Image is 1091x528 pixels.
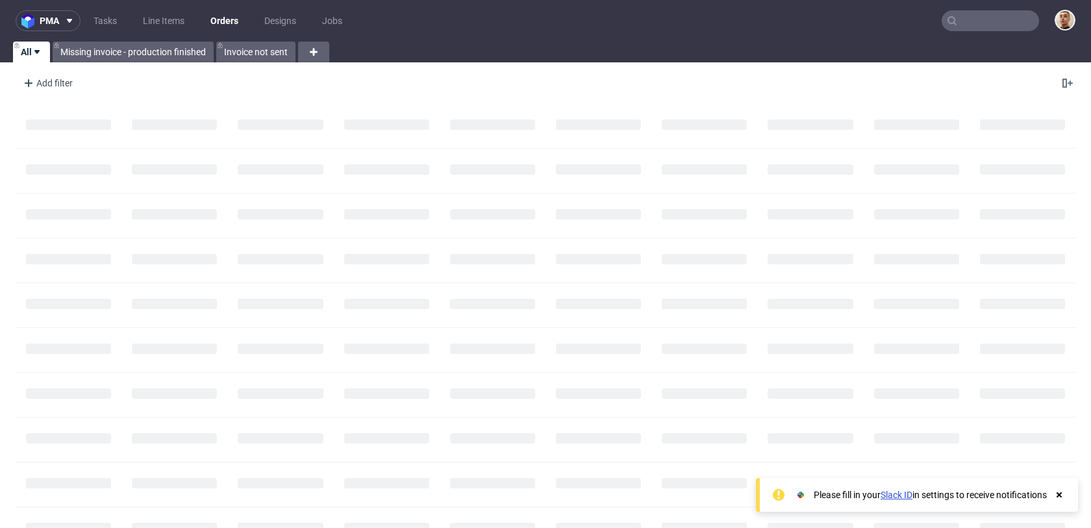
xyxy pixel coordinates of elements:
[53,42,214,62] a: Missing invoice - production finished
[881,490,912,500] a: Slack ID
[1056,11,1074,29] img: Bartłomiej Leśniczuk
[13,42,50,62] a: All
[794,488,807,501] img: Slack
[203,10,246,31] a: Orders
[16,10,81,31] button: pma
[814,488,1047,501] div: Please fill in your in settings to receive notifications
[86,10,125,31] a: Tasks
[314,10,350,31] a: Jobs
[18,73,75,94] div: Add filter
[21,14,40,29] img: logo
[257,10,304,31] a: Designs
[216,42,295,62] a: Invoice not sent
[40,16,59,25] span: pma
[135,10,192,31] a: Line Items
